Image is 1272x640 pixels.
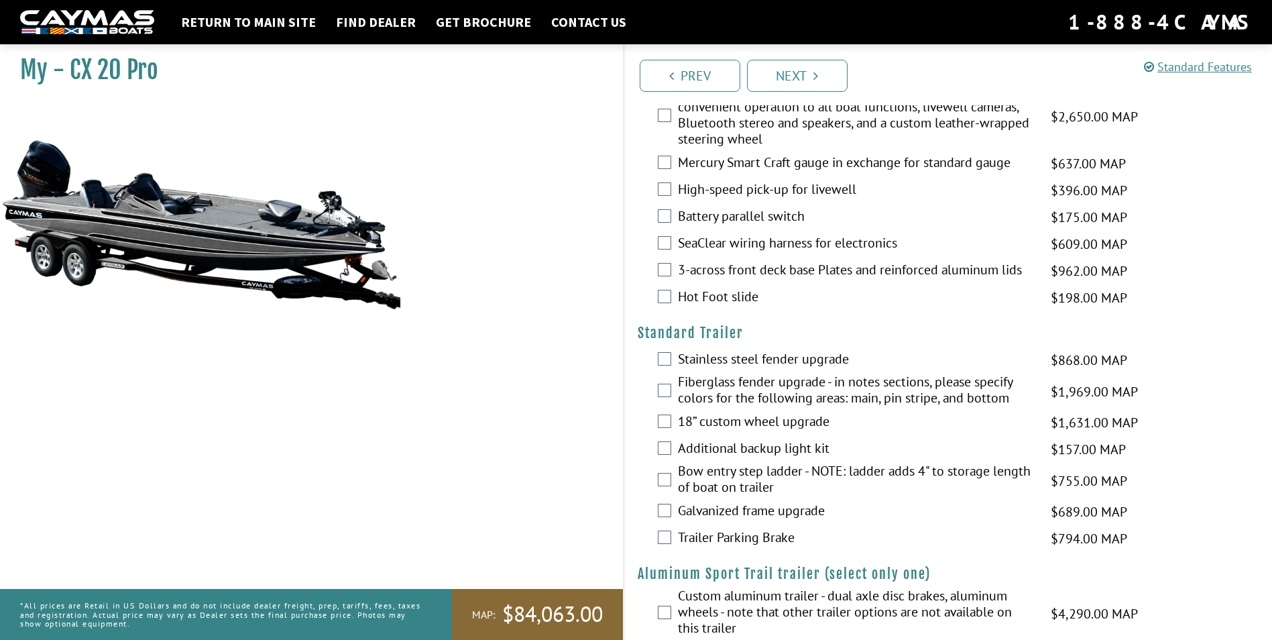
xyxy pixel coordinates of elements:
label: Custom aluminum trailer - dual axle disc brakes, aluminum wheels - note that other trailer option... [678,588,1035,639]
a: Find Dealer [329,13,422,31]
span: $755.00 MAP [1051,471,1127,491]
label: Trailer Parking Brake [678,529,1035,549]
div: 1-888-4CAYMAS [1068,7,1252,37]
img: white-logo-c9c8dbefe5ff5ceceb0f0178aa75bf4bb51f6bca0971e226c86eb53dfe498488.png [20,10,154,35]
span: $962.00 MAP [1051,261,1127,281]
label: Bow entry step ladder - NOTE: ladder adds 4" to storage length of boat on trailer [678,463,1035,498]
span: $637.00 MAP [1051,154,1126,174]
a: Contact Us [544,13,633,31]
label: Hot Foot slide [678,288,1035,308]
span: $198.00 MAP [1051,288,1127,308]
span: $1,969.00 MAP [1051,382,1138,402]
label: 18” custom wheel upgrade [678,413,1035,433]
span: $794.00 MAP [1051,529,1127,549]
span: $1,631.00 MAP [1051,413,1138,433]
span: $396.00 MAP [1051,180,1127,201]
span: $689.00 MAP [1051,502,1127,522]
label: Mercury Smart Craft gauge in exchange for standard gauge [678,154,1035,174]
p: *All prices are Retail in US Dollars and do not include dealer freight, prep, tariffs, fees, taxe... [20,594,422,635]
span: $84,063.00 [502,600,603,629]
h4: Aluminum Sport Trail trailer (select only one) [638,566,1259,582]
h1: My - CX 20 Pro [20,55,589,85]
label: Additional backup light kit [678,440,1035,460]
a: Get Brochure [429,13,538,31]
label: Galvanized frame upgrade [678,502,1035,522]
label: High-speed pick-up for livewell [678,181,1035,201]
label: Battery parallel switch [678,208,1035,227]
span: MAP: [472,608,496,622]
span: $868.00 MAP [1051,350,1127,370]
a: Return to main site [174,13,323,31]
label: Stainless steel fender upgrade [678,351,1035,370]
a: Prev [640,60,740,92]
h4: Standard Trailer [638,325,1259,341]
a: Standard Features [1144,59,1252,74]
label: SMART Touch System - Includes: 7” touch screen that allows convenient operation to all boat funct... [678,83,1035,150]
a: MAP:$84,063.00 [452,589,623,640]
label: 3-across front deck base Plates and reinforced aluminum lids [678,262,1035,281]
a: Next [747,60,848,92]
span: $609.00 MAP [1051,234,1127,254]
span: $175.00 MAP [1051,207,1127,227]
label: Fiberglass fender upgrade - in notes sections, please specify colors for the following areas: mai... [678,374,1035,409]
span: $4,290.00 MAP [1051,604,1138,624]
span: $2,650.00 MAP [1051,107,1138,127]
label: SeaClear wiring harness for electronics [678,235,1035,254]
span: $157.00 MAP [1051,439,1126,460]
